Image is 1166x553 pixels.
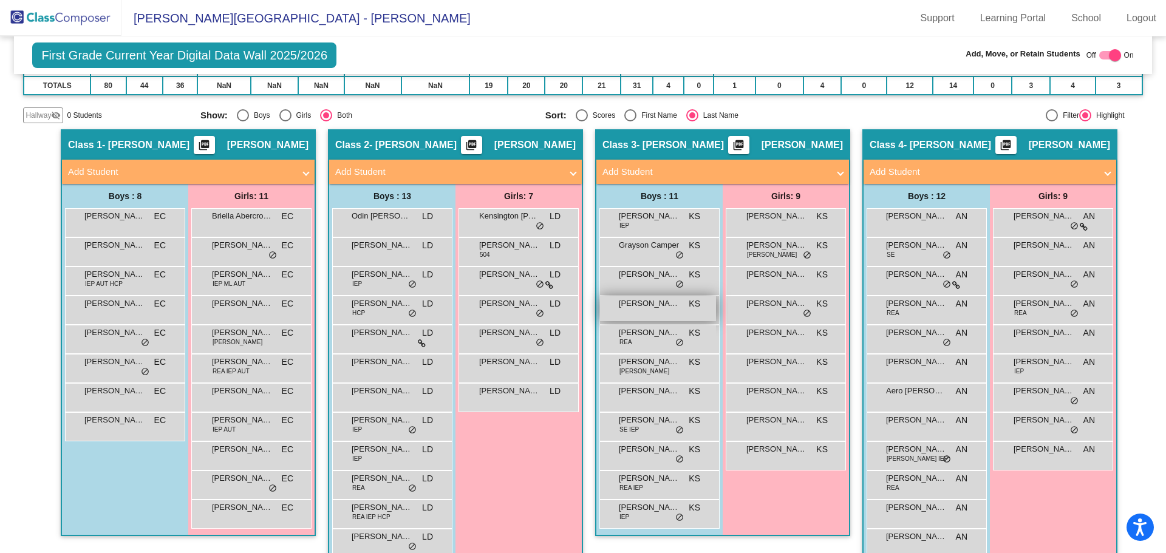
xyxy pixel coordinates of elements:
[84,297,145,310] span: [PERSON_NAME]
[816,414,828,427] span: KS
[335,139,369,151] span: Class 2
[933,76,973,95] td: 14
[886,531,947,543] span: [PERSON_NAME]
[84,385,145,397] span: [PERSON_NAME]
[545,110,567,121] span: Sort:
[619,472,680,484] span: [PERSON_NAME]
[870,165,1096,179] mat-panel-title: Add Student
[1014,297,1074,310] span: [PERSON_NAME]
[746,443,807,455] span: [PERSON_NAME]
[352,472,412,484] span: [PERSON_NAME]
[154,210,166,223] span: EC
[689,239,700,252] span: KS
[298,76,344,95] td: NaN
[698,110,738,121] div: Last Name
[84,210,145,222] span: [PERSON_NAME]
[1014,414,1074,426] span: [PERSON_NAME]
[352,531,412,543] span: [PERSON_NAME]
[422,385,433,398] span: LD
[1014,308,1027,317] span: REA
[886,210,947,222] span: [PERSON_NAME]
[1083,414,1095,427] span: AN
[479,385,540,397] span: [PERSON_NAME]
[352,512,390,521] span: REA IEP HCP
[154,297,166,310] span: EC
[352,239,412,251] span: [PERSON_NAME]
[84,414,145,426] span: [PERSON_NAME]
[886,327,947,339] span: [PERSON_NAME]
[408,280,417,290] span: do_not_disturb_alt
[282,501,293,514] span: EC
[197,76,250,95] td: NaN
[212,356,273,368] span: [PERSON_NAME]
[746,327,807,339] span: [PERSON_NAME]
[84,239,145,251] span: [PERSON_NAME]
[329,184,455,208] div: Boys : 13
[536,280,544,290] span: do_not_disturb_alt
[990,184,1116,208] div: Girls: 9
[212,327,273,339] span: [PERSON_NAME]
[816,297,828,310] span: KS
[282,210,293,223] span: EC
[479,356,540,368] span: [PERSON_NAME]
[689,414,700,427] span: KS
[479,327,540,339] span: [PERSON_NAME]
[675,338,684,348] span: do_not_disturb_alt
[352,425,362,434] span: IEP
[352,483,365,492] span: REA
[1083,210,1095,223] span: AN
[352,308,365,317] span: HCP
[352,327,412,339] span: [PERSON_NAME]
[956,239,967,252] span: AN
[352,414,412,426] span: [PERSON_NAME]
[422,414,433,427] span: LD
[154,385,166,398] span: EC
[212,472,273,484] span: [PERSON_NAME]
[352,210,412,222] span: Odin [PERSON_NAME]
[886,472,947,484] span: [PERSON_NAME]
[194,136,215,154] button: Print Students Details
[352,279,362,288] span: IEP
[154,327,166,339] span: EC
[422,210,433,223] span: LD
[619,443,680,455] span: [PERSON_NAME]
[422,356,433,368] span: LD
[689,385,700,398] span: KS
[636,110,677,121] div: First Name
[689,297,700,310] span: KS
[886,414,947,426] span: [PERSON_NAME]
[251,76,299,95] td: NaN
[596,184,723,208] div: Boys : 11
[689,501,700,514] span: KS
[335,165,561,179] mat-panel-title: Add Student
[619,501,680,514] span: [PERSON_NAME]
[1014,367,1024,376] span: IEP
[369,139,457,151] span: - [PERSON_NAME]
[995,136,1017,154] button: Print Students Details
[956,531,967,543] span: AN
[816,327,828,339] span: KS
[464,139,479,156] mat-icon: picture_as_pdf
[998,139,1013,156] mat-icon: picture_as_pdf
[291,110,312,121] div: Girls
[121,8,471,28] span: [PERSON_NAME][GEOGRAPHIC_DATA] - [PERSON_NAME]
[408,426,417,435] span: do_not_disturb_alt
[212,268,273,280] span: [PERSON_NAME]
[675,251,684,260] span: do_not_disturb_alt
[973,76,1012,95] td: 0
[200,110,228,121] span: Show:
[1083,297,1095,310] span: AN
[282,385,293,398] span: EC
[213,425,236,434] span: IEP AUT
[282,327,293,339] span: EC
[816,356,828,368] span: KS
[469,76,508,95] td: 19
[213,279,245,288] span: IEP ML AUT
[550,356,561,368] span: LD
[619,239,680,251] span: Grayson Camper
[911,8,964,28] a: Support
[1012,76,1050,95] td: 3
[747,250,797,259] span: [PERSON_NAME]
[480,250,490,259] span: 504
[545,76,582,95] td: 20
